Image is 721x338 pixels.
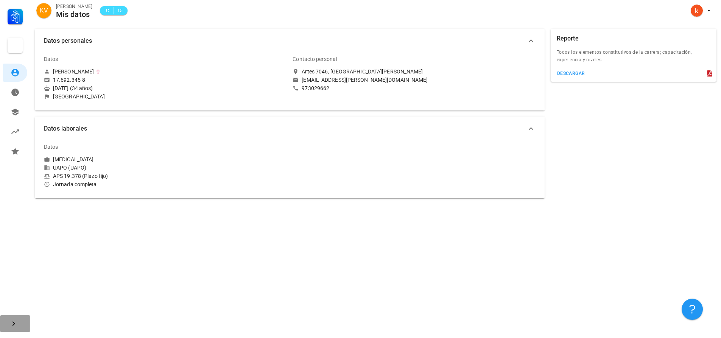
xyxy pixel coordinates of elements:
[302,76,428,83] div: [EMAIL_ADDRESS][PERSON_NAME][DOMAIN_NAME]
[557,29,579,48] div: Reporte
[40,3,48,18] span: KV
[56,3,92,10] div: [PERSON_NAME]
[35,29,545,53] button: Datos personales
[44,138,58,156] div: Datos
[53,68,94,75] div: [PERSON_NAME]
[44,173,287,179] div: APS 19.378 (Plazo fijo)
[691,5,703,17] div: avatar
[44,164,287,171] div: UAPO (UAPO)
[551,48,716,68] div: Todos los elementos constitutivos de la carrera; capacitación, experiencia y niveles.
[302,85,329,92] div: 973029662
[56,10,92,19] div: Mis datos
[293,76,535,83] a: [EMAIL_ADDRESS][PERSON_NAME][DOMAIN_NAME]
[53,156,93,163] div: [MEDICAL_DATA]
[293,68,535,75] a: Artes 7046, [GEOGRAPHIC_DATA][PERSON_NAME]
[302,68,423,75] div: Artes 7046, [GEOGRAPHIC_DATA][PERSON_NAME]
[44,85,287,92] div: [DATE] (34 años)
[44,181,287,188] div: Jornada completa
[44,36,526,46] span: Datos personales
[557,71,585,76] div: descargar
[117,7,123,14] span: 15
[53,93,105,100] div: [GEOGRAPHIC_DATA]
[44,50,58,68] div: Datos
[293,50,337,68] div: Contacto personal
[104,7,111,14] span: C
[53,76,85,83] div: 17.692.345-8
[35,117,545,141] button: Datos laborales
[554,68,588,79] button: descargar
[293,85,535,92] a: 973029662
[44,123,526,134] span: Datos laborales
[36,3,51,18] div: avatar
